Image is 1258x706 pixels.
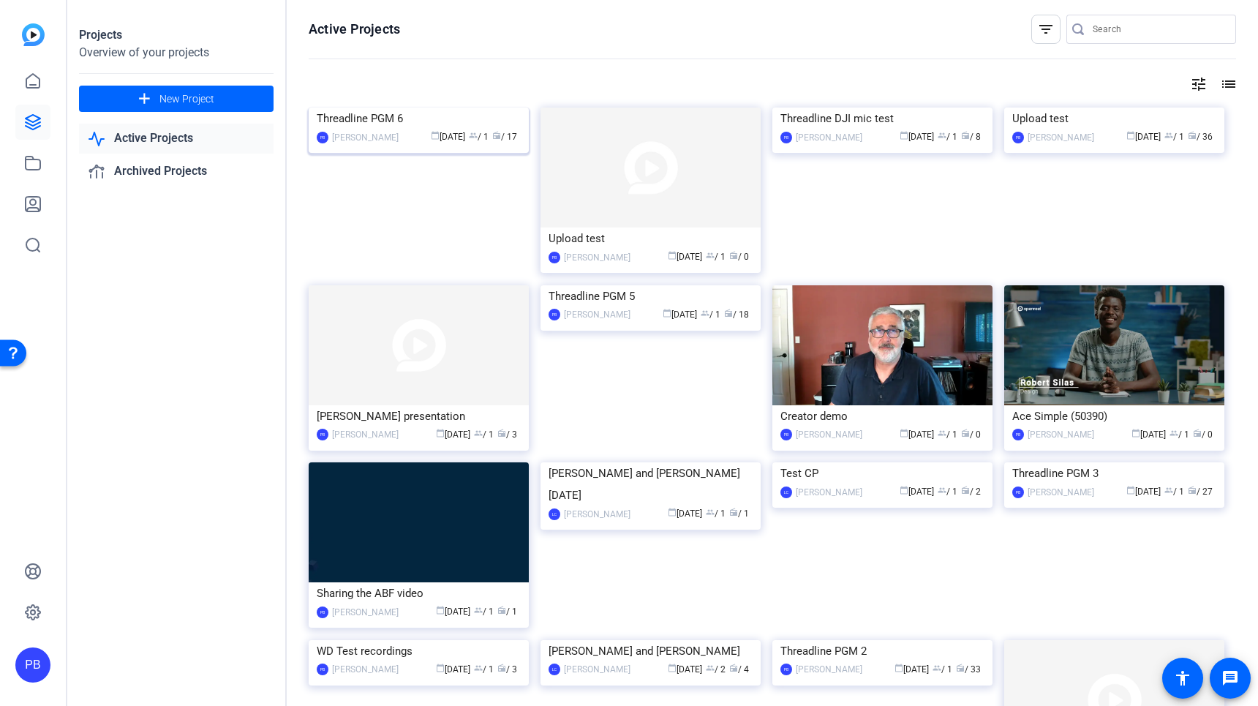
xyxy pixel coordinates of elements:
span: group [938,429,946,438]
span: / 1 [1164,487,1184,497]
div: [PERSON_NAME] [796,662,862,677]
span: group [706,508,715,517]
span: [DATE] [900,487,934,497]
div: Threadline DJI mic test [780,108,984,129]
span: / 18 [724,309,749,320]
div: LC [780,487,792,498]
span: radio [961,429,970,438]
mat-icon: message [1221,669,1239,687]
span: calendar_today [1131,429,1140,438]
div: [PERSON_NAME] [564,250,630,265]
span: group [701,309,709,318]
span: [DATE] [436,664,470,675]
span: radio [497,664,506,672]
div: Threadline PGM 5 [549,285,753,307]
span: calendar_today [894,664,903,672]
span: / 1 [469,132,489,142]
div: PB [15,647,50,683]
div: PB [549,309,560,320]
div: Test CP [780,462,984,484]
div: [PERSON_NAME] [564,307,630,322]
span: calendar_today [1126,486,1135,495]
span: radio [961,486,970,495]
span: [DATE] [894,664,929,675]
div: [PERSON_NAME] presentation [317,405,521,427]
span: group [1164,486,1173,495]
div: [PERSON_NAME] [796,485,862,500]
span: group [938,486,946,495]
div: PB [1012,429,1024,440]
span: radio [729,508,738,517]
span: / 2 [961,487,981,497]
div: Threadline PGM 2 [780,640,984,662]
div: Overview of your projects [79,44,274,61]
span: / 0 [961,429,981,440]
div: PB [780,429,792,440]
span: calendar_today [668,664,677,672]
div: Sharing the ABF video [317,582,521,604]
span: calendar_today [900,486,908,495]
div: [PERSON_NAME] and [PERSON_NAME] [DATE] [549,462,753,506]
div: [PERSON_NAME] and [PERSON_NAME] [549,640,753,662]
span: [DATE] [668,664,702,675]
div: PB [780,132,792,143]
div: [PERSON_NAME] [1028,427,1094,442]
span: radio [497,429,506,438]
div: PB [549,252,560,263]
span: [DATE] [900,429,934,440]
span: radio [492,131,501,140]
span: [DATE] [436,607,470,617]
span: [DATE] [900,132,934,142]
span: group [938,131,946,140]
span: group [706,251,715,260]
div: [PERSON_NAME] [564,662,630,677]
div: [PERSON_NAME] [332,662,399,677]
a: Archived Projects [79,157,274,187]
div: [PERSON_NAME] [1028,485,1094,500]
span: / 8 [961,132,981,142]
span: / 1 [729,508,749,519]
span: calendar_today [663,309,671,318]
span: [DATE] [668,252,702,262]
span: [DATE] [1131,429,1166,440]
span: group [706,664,715,672]
div: LC [549,508,560,520]
span: [DATE] [1126,487,1161,497]
span: calendar_today [436,429,445,438]
div: [PERSON_NAME] [796,130,862,145]
span: / 3 [497,429,517,440]
mat-icon: accessibility [1174,669,1191,687]
span: calendar_today [431,131,440,140]
span: / 1 [474,607,494,617]
span: / 1 [1164,132,1184,142]
span: / 1 [701,309,720,320]
span: [DATE] [668,508,702,519]
div: PB [1012,132,1024,143]
span: group [474,429,483,438]
span: / 4 [729,664,749,675]
span: / 1 [933,664,952,675]
div: PB [317,132,328,143]
span: radio [1188,486,1197,495]
div: [PERSON_NAME] [1028,130,1094,145]
h1: Active Projects [309,20,400,38]
span: group [933,664,941,672]
span: calendar_today [900,429,908,438]
div: PB [1012,487,1024,498]
span: / 1 [938,132,957,142]
input: Search [1093,20,1224,38]
div: PB [317,664,328,675]
span: radio [1188,131,1197,140]
span: / 3 [497,664,517,675]
span: group [1170,429,1178,438]
span: / 27 [1188,487,1213,497]
span: calendar_today [1126,131,1135,140]
span: radio [729,251,738,260]
span: group [469,131,478,140]
span: / 1 [1170,429,1189,440]
span: calendar_today [668,508,677,517]
mat-icon: add [135,90,154,108]
span: calendar_today [900,131,908,140]
div: [PERSON_NAME] [564,507,630,522]
span: / 0 [729,252,749,262]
